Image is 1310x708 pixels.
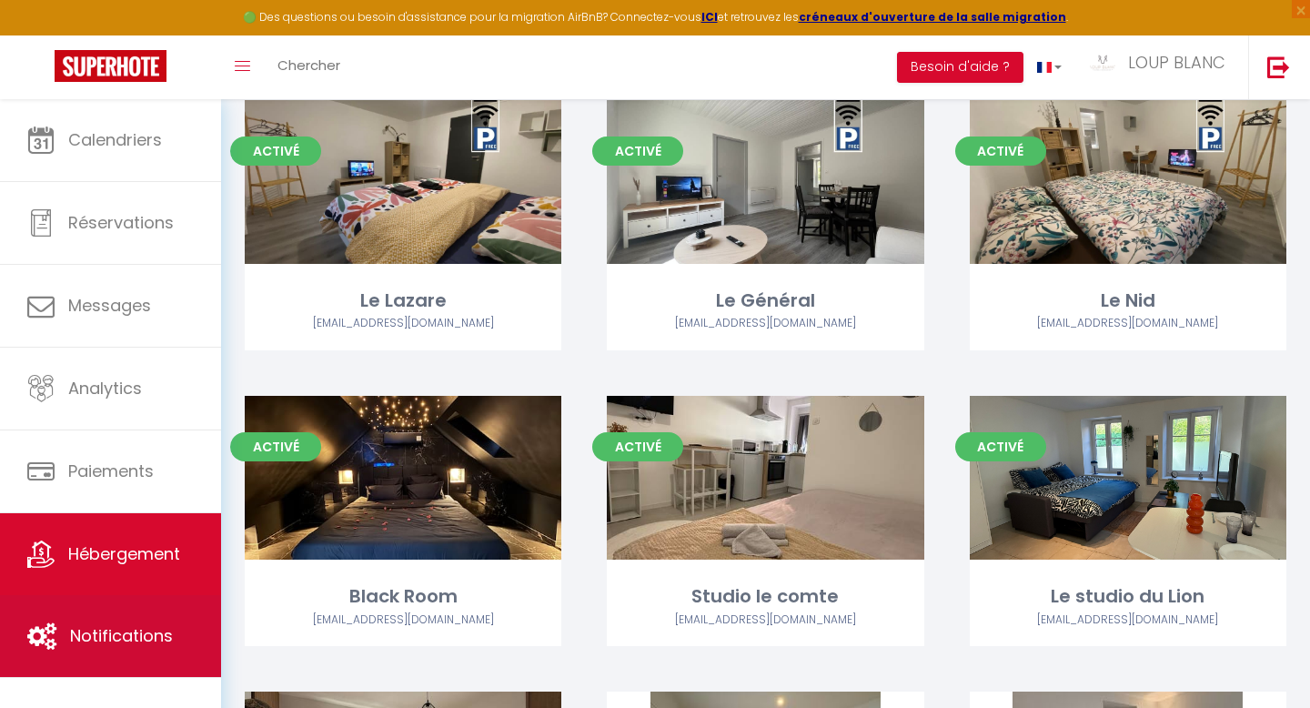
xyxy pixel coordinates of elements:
button: Ouvrir le widget de chat LiveChat [15,7,69,62]
div: Airbnb [607,315,923,332]
span: Analytics [68,377,142,400]
div: Le Nid [970,287,1286,315]
a: Chercher [264,35,354,99]
span: Activé [230,432,321,461]
span: Activé [230,137,321,166]
button: Besoin d'aide ? [897,52,1023,83]
div: Le studio du Lion [970,582,1286,611]
div: Black Room [245,582,561,611]
span: Activé [955,432,1046,461]
span: Activé [592,137,683,166]
span: Activé [592,432,683,461]
a: ... LOUP BLANC [1075,35,1248,99]
span: Hébergement [68,542,180,565]
span: Activé [955,137,1046,166]
img: ... [1089,54,1116,72]
img: Super Booking [55,50,166,82]
img: logout [1267,56,1290,78]
div: Airbnb [970,612,1286,629]
div: Le Général [607,287,923,315]
div: Airbnb [245,612,561,629]
span: Paiements [68,460,154,482]
a: créneaux d'ouverture de la salle migration [799,9,1066,25]
span: LOUP BLANC [1128,51,1225,74]
div: Studio le comte [607,582,923,611]
div: Le Lazare [245,287,561,315]
a: ICI [701,9,718,25]
div: Airbnb [245,315,561,332]
span: Calendriers [68,128,162,151]
span: Messages [68,294,151,317]
span: Chercher [277,56,340,75]
div: Airbnb [607,612,923,629]
span: Notifications [70,624,173,647]
div: Airbnb [970,315,1286,332]
span: Réservations [68,211,174,234]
